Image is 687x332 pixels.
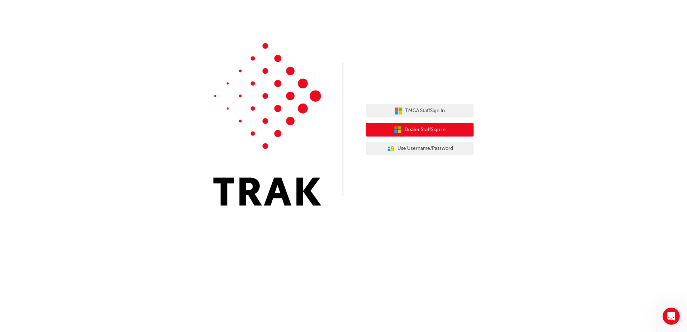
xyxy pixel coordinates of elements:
span: Dealer Staff Sign In [405,126,446,134]
span: TMCA Staff Sign In [405,107,445,115]
button: TMCA StaffSign In [366,104,474,118]
img: Trak [213,43,321,206]
iframe: Intercom live chat [663,308,680,325]
span: Use Username/Password [397,144,453,153]
button: Dealer StaffSign In [366,123,474,137]
button: Use Username/Password [366,142,474,156]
